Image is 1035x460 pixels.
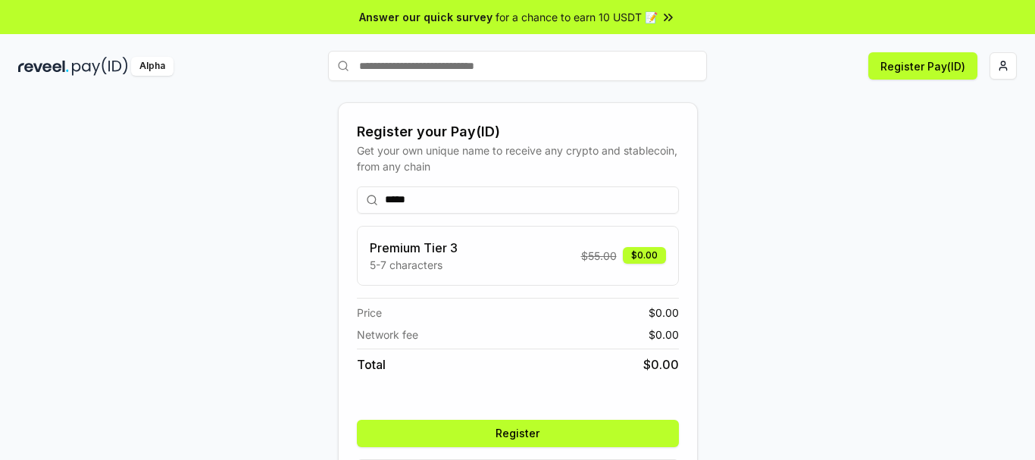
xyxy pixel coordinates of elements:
span: $ 0.00 [649,327,679,343]
div: Alpha [131,57,174,76]
img: reveel_dark [18,57,69,76]
button: Register Pay(ID) [868,52,977,80]
div: $0.00 [623,247,666,264]
p: 5-7 characters [370,257,458,273]
div: Register your Pay(ID) [357,121,679,142]
span: Answer our quick survey [359,9,492,25]
span: for a chance to earn 10 USDT 📝 [496,9,658,25]
span: Total [357,355,386,374]
span: Network fee [357,327,418,343]
div: Get your own unique name to receive any crypto and stablecoin, from any chain [357,142,679,174]
span: $ 55.00 [581,248,617,264]
span: $ 0.00 [643,355,679,374]
img: pay_id [72,57,128,76]
span: Price [357,305,382,321]
span: $ 0.00 [649,305,679,321]
button: Register [357,420,679,447]
h3: Premium Tier 3 [370,239,458,257]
